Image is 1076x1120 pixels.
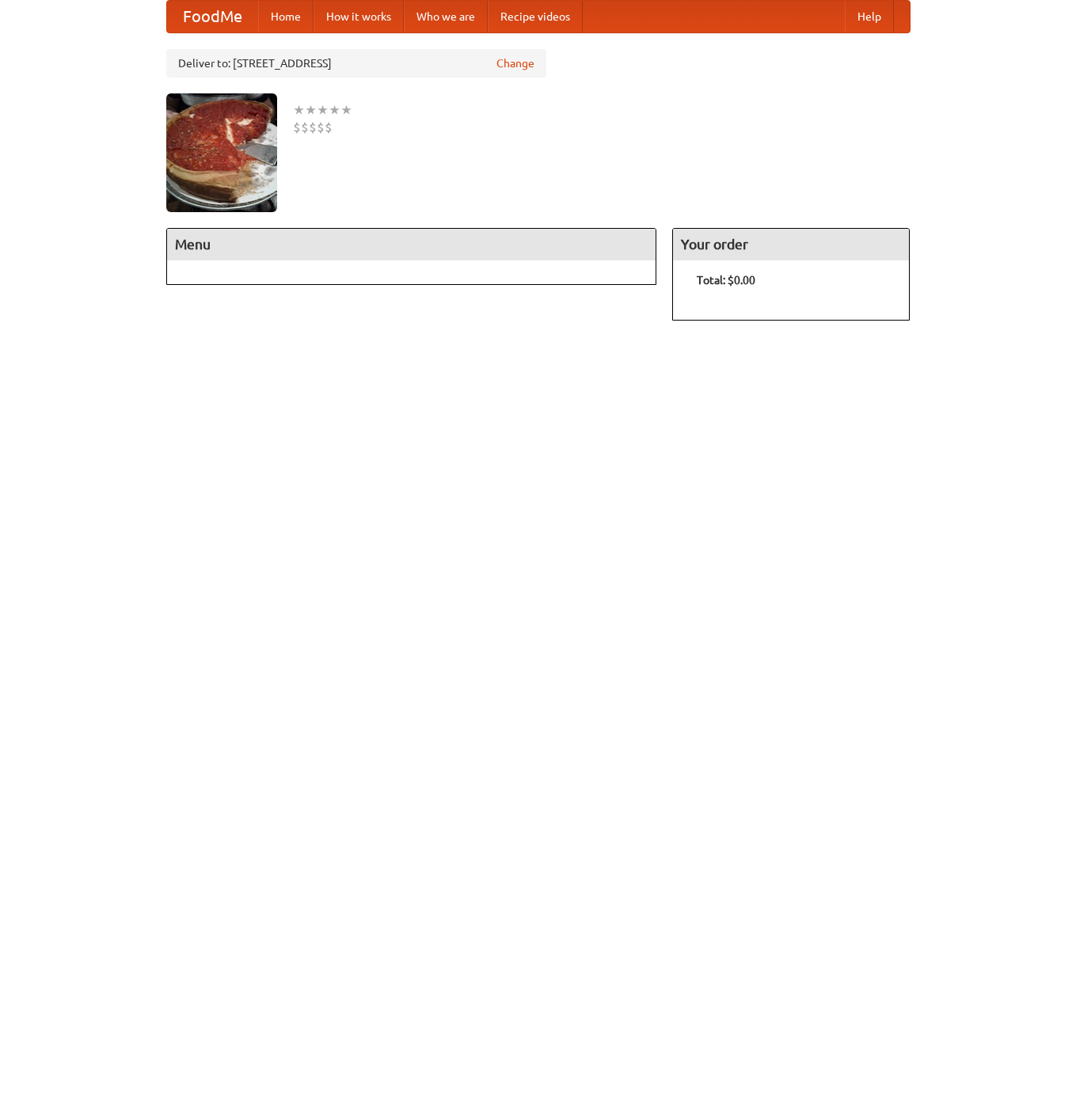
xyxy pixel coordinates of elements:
b: Total: $0.00 [697,274,755,287]
li: ★ [329,101,340,119]
li: $ [325,119,333,136]
a: Home [258,1,314,32]
li: $ [317,119,325,136]
h4: Menu [167,229,656,260]
h4: Your order [673,229,909,260]
li: $ [293,119,301,136]
div: Deliver to: [STREET_ADDRESS] [166,49,546,78]
a: How it works [314,1,404,32]
a: FoodMe [167,1,258,32]
a: Help [845,1,894,32]
li: ★ [305,101,317,119]
a: Recipe videos [488,1,583,32]
li: $ [309,119,317,136]
li: ★ [317,101,329,119]
li: ★ [293,101,305,119]
a: Who we are [404,1,488,32]
a: Change [496,55,534,71]
img: angular.jpg [166,93,277,212]
li: $ [301,119,309,136]
li: ★ [340,101,352,119]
